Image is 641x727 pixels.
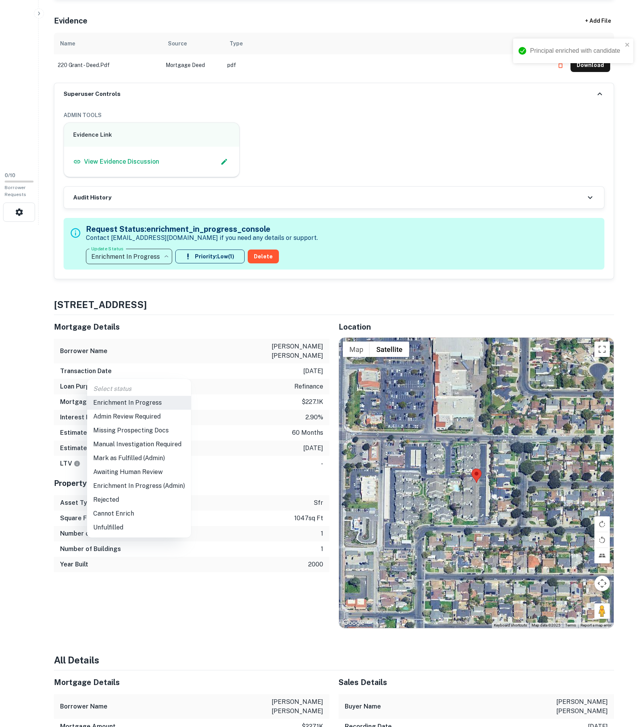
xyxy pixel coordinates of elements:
[602,665,641,702] iframe: Chat Widget
[87,507,191,521] li: Cannot Enrich
[625,42,630,49] button: close
[87,410,191,424] li: Admin Review Required
[87,465,191,479] li: Awaiting Human Review
[87,424,191,437] li: Missing Prospecting Docs
[87,451,191,465] li: Mark as Fulfilled (Admin)
[87,521,191,534] li: Unfulfilled
[87,437,191,451] li: Manual Investigation Required
[87,493,191,507] li: Rejected
[530,46,623,55] div: Principal enriched with candidate
[87,396,191,410] li: Enrichment In Progress
[87,479,191,493] li: Enrichment In Progress (Admin)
